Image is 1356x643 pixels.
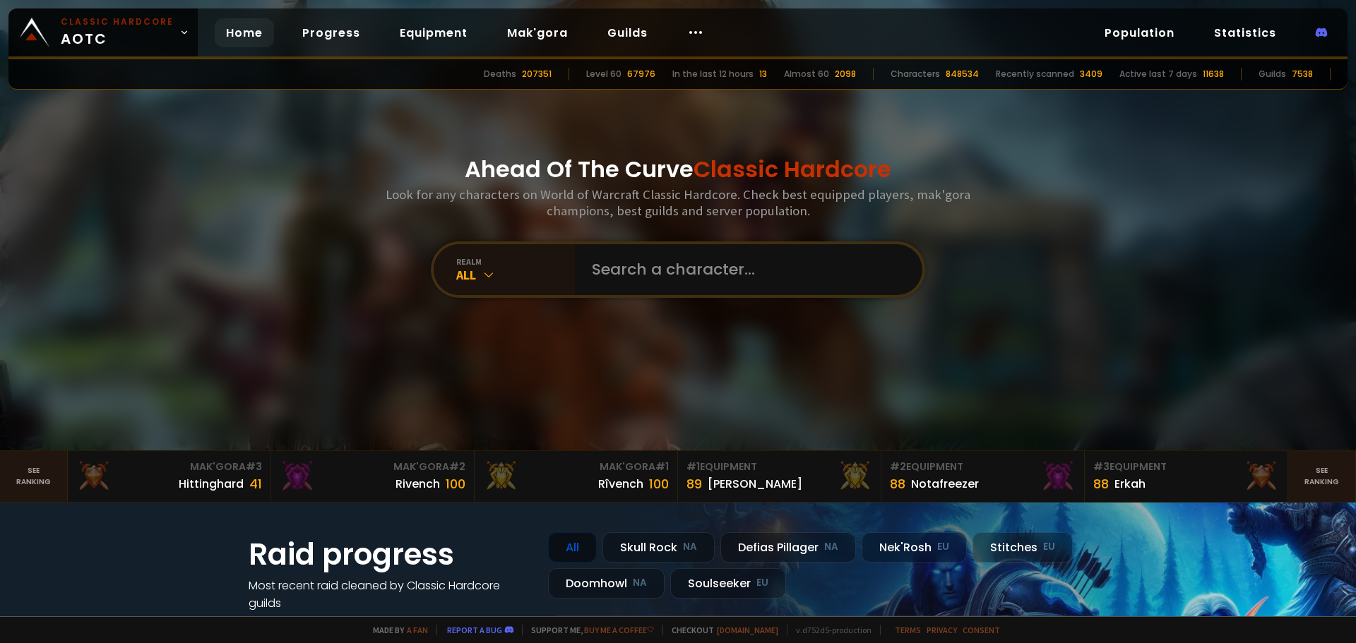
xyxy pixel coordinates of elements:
[586,68,621,80] div: Level 60
[388,18,479,47] a: Equipment
[787,625,872,635] span: v. d752d5 - production
[215,18,274,47] a: Home
[756,576,768,590] small: EU
[76,459,262,474] div: Mak'Gora
[280,459,465,474] div: Mak'Gora
[835,68,856,80] div: 2098
[548,568,665,599] div: Doomhowl
[364,625,428,635] span: Made by
[1080,68,1102,80] div: 3409
[1203,68,1224,80] div: 11638
[522,625,654,635] span: Support me,
[784,68,829,80] div: Almost 60
[522,68,552,80] div: 207351
[946,68,979,80] div: 848534
[447,625,502,635] a: Report a bug
[1288,451,1356,502] a: Seeranking
[973,532,1073,563] div: Stitches
[483,459,669,474] div: Mak'Gora
[1093,459,1110,474] span: # 3
[890,459,906,474] span: # 2
[686,459,700,474] span: # 1
[720,532,856,563] div: Defias Pillager
[449,459,465,474] span: # 2
[891,68,940,80] div: Characters
[475,451,678,502] a: Mak'Gora#1Rîvench100
[911,475,979,493] div: Notafreezer
[380,186,976,219] h3: Look for any characters on World of Warcraft Classic Hardcore. Check best equipped players, mak'g...
[246,459,262,474] span: # 3
[465,152,891,186] h1: Ahead Of The Curve
[670,568,786,599] div: Soulseeker
[678,451,881,502] a: #1Equipment89[PERSON_NAME]
[548,532,597,563] div: All
[1203,18,1287,47] a: Statistics
[1093,18,1186,47] a: Population
[1259,68,1286,80] div: Guilds
[249,474,262,493] div: 41
[694,153,891,185] span: Classic Hardcore
[1085,451,1288,502] a: #3Equipment88Erkah
[937,540,949,554] small: EU
[456,267,575,283] div: All
[583,244,905,295] input: Search a character...
[686,459,872,474] div: Equipment
[395,475,440,493] div: Rivench
[584,625,654,635] a: Buy me a coffee
[927,625,957,635] a: Privacy
[683,540,697,554] small: NA
[662,625,778,635] span: Checkout
[996,68,1074,80] div: Recently scanned
[1114,475,1146,493] div: Erkah
[61,16,174,28] small: Classic Hardcore
[598,475,643,493] div: Rîvench
[633,576,647,590] small: NA
[717,625,778,635] a: [DOMAIN_NAME]
[249,577,531,612] h4: Most recent raid cleaned by Classic Hardcore guilds
[759,68,767,80] div: 13
[655,459,669,474] span: # 1
[291,18,371,47] a: Progress
[686,474,702,493] div: 89
[881,451,1085,502] a: #2Equipment88Notafreezer
[456,256,575,267] div: realm
[672,68,754,80] div: In the last 12 hours
[1093,459,1279,474] div: Equipment
[271,451,475,502] a: Mak'Gora#2Rivench100
[890,474,905,493] div: 88
[179,475,244,493] div: Hittinghard
[1119,68,1197,80] div: Active last 7 days
[446,474,465,493] div: 100
[596,18,659,47] a: Guilds
[1093,474,1109,493] div: 88
[627,68,655,80] div: 67976
[1292,68,1313,80] div: 7538
[407,625,428,635] a: a fan
[708,475,802,493] div: [PERSON_NAME]
[68,451,271,502] a: Mak'Gora#3Hittinghard41
[496,18,579,47] a: Mak'gora
[890,459,1076,474] div: Equipment
[649,474,669,493] div: 100
[249,532,531,577] h1: Raid progress
[8,8,198,56] a: Classic HardcoreAOTC
[602,532,715,563] div: Skull Rock
[963,625,1000,635] a: Consent
[824,540,838,554] small: NA
[895,625,921,635] a: Terms
[249,613,340,629] a: See all progress
[862,532,967,563] div: Nek'Rosh
[1043,540,1055,554] small: EU
[61,16,174,49] span: AOTC
[484,68,516,80] div: Deaths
